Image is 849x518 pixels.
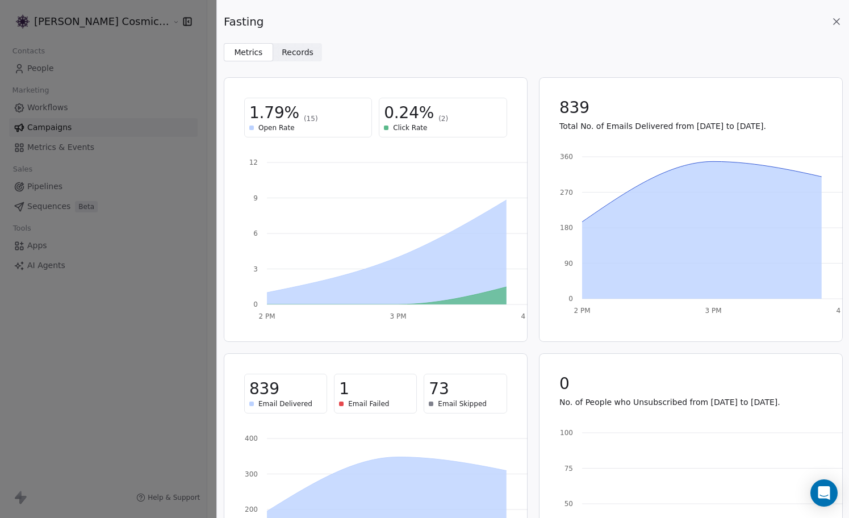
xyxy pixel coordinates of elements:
[564,500,572,508] tspan: 50
[560,153,573,161] tspan: 360
[253,194,258,202] tspan: 9
[258,312,275,320] tspan: 2 PM
[560,429,573,437] tspan: 100
[339,379,349,399] span: 1
[810,479,838,507] div: Open Intercom Messenger
[253,300,258,308] tspan: 0
[559,396,822,408] p: No. of People who Unsubscribed from [DATE] to [DATE].
[258,123,295,132] span: Open Rate
[559,98,589,118] span: 839
[568,295,573,303] tspan: 0
[438,114,448,123] span: (2)
[438,399,487,408] span: Email Skipped
[348,399,389,408] span: Email Failed
[245,506,258,513] tspan: 200
[282,47,313,59] span: Records
[249,158,258,166] tspan: 12
[384,103,434,123] span: 0.24%
[393,123,427,132] span: Click Rate
[224,14,264,30] span: Fasting
[245,435,258,442] tspan: 400
[253,229,258,237] tspan: 6
[304,114,318,123] span: (15)
[705,307,721,315] tspan: 3 PM
[574,307,590,315] tspan: 2 PM
[390,312,406,320] tspan: 3 PM
[559,374,570,394] span: 0
[253,265,258,273] tspan: 3
[249,379,279,399] span: 839
[560,224,573,232] tspan: 180
[564,465,572,473] tspan: 75
[258,399,312,408] span: Email Delivered
[521,312,537,320] tspan: 4 PM
[245,470,258,478] tspan: 300
[559,120,822,132] p: Total No. of Emails Delivered from [DATE] to [DATE].
[560,189,573,197] tspan: 270
[249,103,299,123] span: 1.79%
[429,379,449,399] span: 73
[564,260,572,268] tspan: 90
